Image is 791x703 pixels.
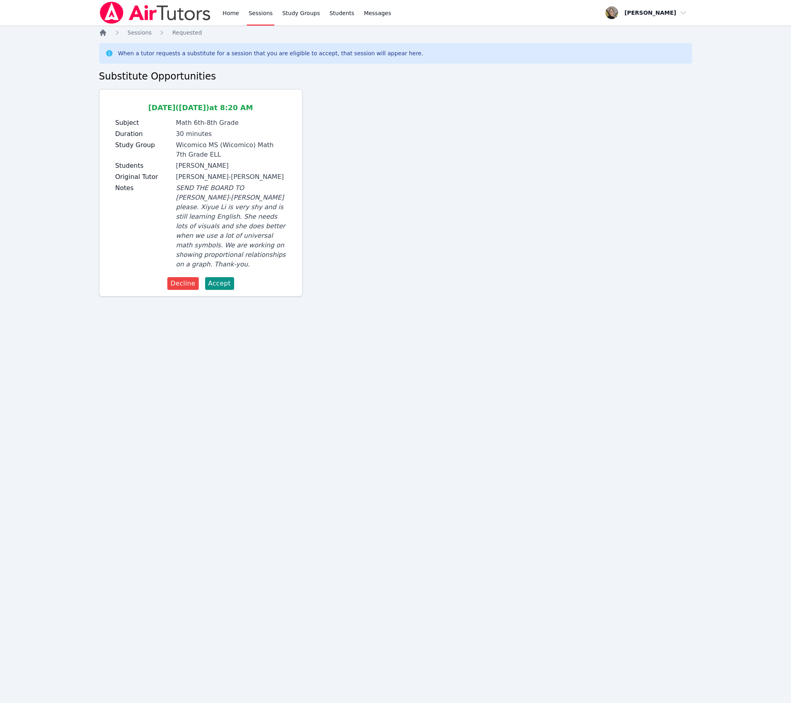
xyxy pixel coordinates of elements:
label: Study Group [115,140,171,150]
img: Air Tutors [99,2,211,24]
span: Messages [364,9,391,17]
span: Requested [172,29,202,36]
span: [DATE] ([DATE]) at 8:20 AM [148,103,253,112]
label: Students [115,161,171,171]
span: Decline [171,279,196,288]
div: Math 6th-8th Grade [176,118,286,128]
div: When a tutor requests a substitute for a session that you are eligible to accept, that session wi... [118,49,423,57]
span: Sessions [128,29,152,36]
span: SEND THE BOARD TO [PERSON_NAME]-[PERSON_NAME] please. Xiyue Li is very shy and is still learning ... [176,184,285,268]
div: [PERSON_NAME] [176,161,286,171]
a: Requested [172,29,202,37]
span: Accept [208,279,231,288]
label: Subject [115,118,171,128]
label: Original Tutor [115,172,171,182]
a: Sessions [128,29,152,37]
h2: Substitute Opportunities [99,70,692,83]
nav: Breadcrumb [99,29,692,37]
div: Wicomico MS (Wicomico) Math 7th Grade ELL [176,140,286,159]
div: [PERSON_NAME]-[PERSON_NAME] [176,172,286,182]
label: Notes [115,183,171,193]
button: Decline [167,277,199,290]
div: 30 minutes [176,129,286,139]
button: Accept [205,277,234,290]
label: Duration [115,129,171,139]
